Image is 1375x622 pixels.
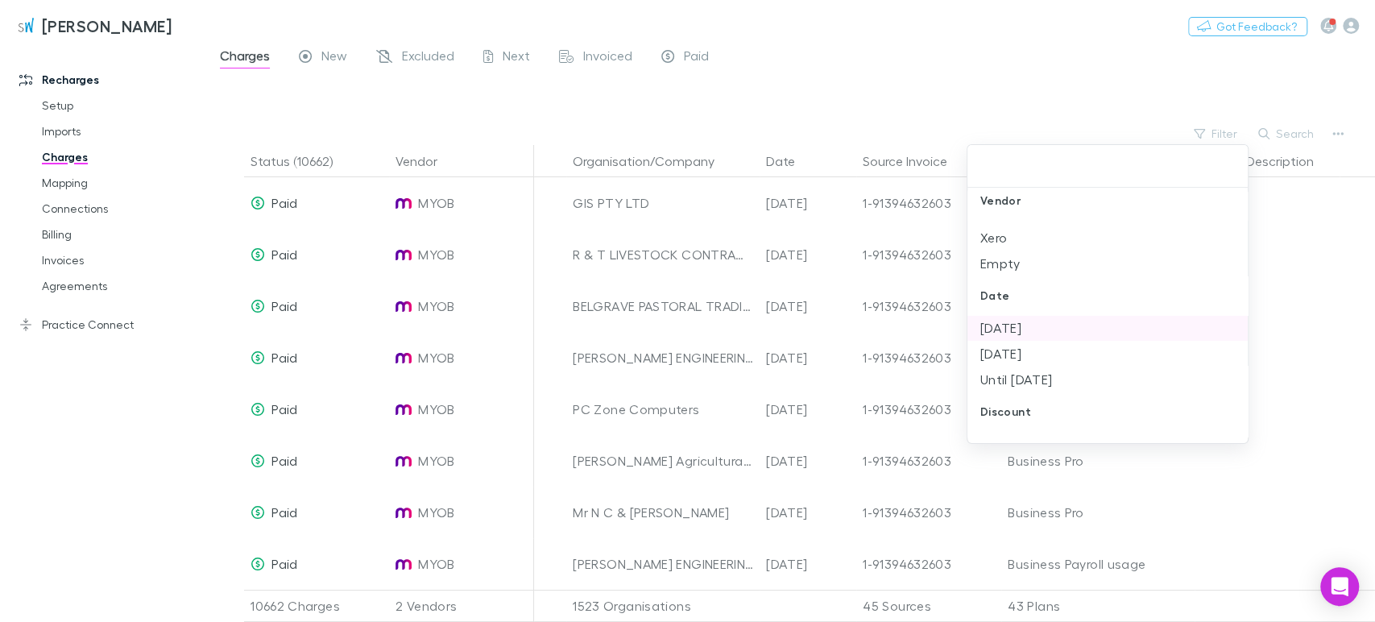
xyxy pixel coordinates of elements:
li: Empty [967,251,1248,276]
div: Open Intercom Messenger [1320,567,1359,606]
li: [DATE] [967,341,1248,367]
li: 0% to < 10% [967,431,1248,457]
div: Discount [967,392,1248,431]
div: Date [967,276,1248,315]
div: Vendor [967,181,1248,220]
li: [DATE] [967,315,1248,341]
li: Xero [967,225,1248,251]
li: Until [DATE] [967,367,1248,392]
